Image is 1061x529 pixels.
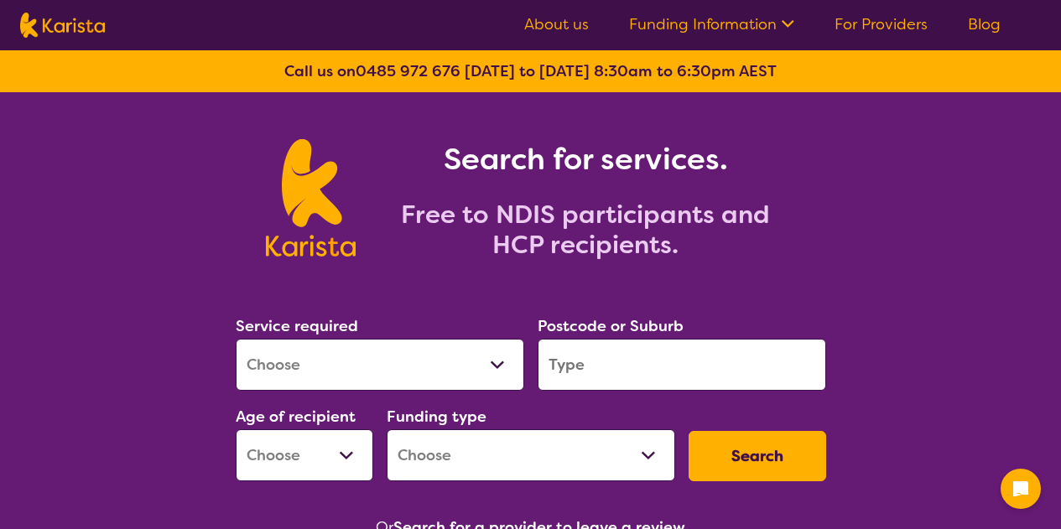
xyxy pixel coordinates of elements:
[538,316,684,336] label: Postcode or Suburb
[387,407,486,427] label: Funding type
[538,339,826,391] input: Type
[20,13,105,38] img: Karista logo
[356,61,460,81] a: 0485 972 676
[835,14,928,34] a: For Providers
[376,139,795,179] h1: Search for services.
[284,61,777,81] b: Call us on [DATE] to [DATE] 8:30am to 6:30pm AEST
[968,14,1001,34] a: Blog
[524,14,589,34] a: About us
[376,200,795,260] h2: Free to NDIS participants and HCP recipients.
[236,407,356,427] label: Age of recipient
[236,316,358,336] label: Service required
[266,139,356,257] img: Karista logo
[629,14,794,34] a: Funding Information
[689,431,826,481] button: Search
